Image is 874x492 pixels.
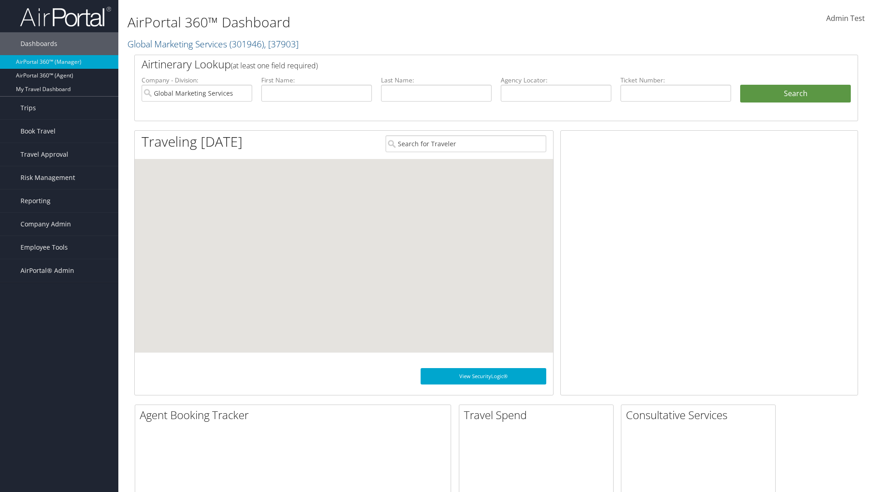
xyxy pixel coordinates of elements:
[826,13,865,23] span: Admin Test
[261,76,372,85] label: First Name:
[264,38,299,50] span: , [ 37903 ]
[464,407,613,423] h2: Travel Spend
[229,38,264,50] span: ( 301946 )
[381,76,492,85] label: Last Name:
[20,120,56,143] span: Book Travel
[142,132,243,151] h1: Traveling [DATE]
[740,85,851,103] button: Search
[142,76,252,85] label: Company - Division:
[20,259,74,282] span: AirPortal® Admin
[140,407,451,423] h2: Agent Booking Tracker
[620,76,731,85] label: Ticket Number:
[20,97,36,119] span: Trips
[142,56,791,72] h2: Airtinerary Lookup
[20,213,71,236] span: Company Admin
[127,13,619,32] h1: AirPortal 360™ Dashboard
[20,32,57,55] span: Dashboards
[501,76,611,85] label: Agency Locator:
[231,61,318,71] span: (at least one field required)
[826,5,865,33] a: Admin Test
[386,135,546,152] input: Search for Traveler
[20,166,75,189] span: Risk Management
[127,38,299,50] a: Global Marketing Services
[20,236,68,259] span: Employee Tools
[20,6,111,27] img: airportal-logo.png
[421,368,546,384] a: View SecurityLogic®
[20,143,68,166] span: Travel Approval
[20,190,51,212] span: Reporting
[626,407,775,423] h2: Consultative Services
